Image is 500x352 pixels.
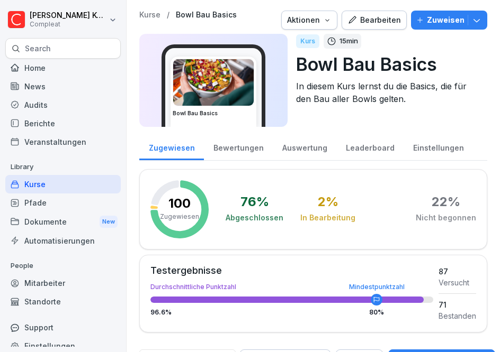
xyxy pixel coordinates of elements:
[439,277,476,288] div: Versucht
[300,212,355,223] div: In Bearbeitung
[100,216,118,228] div: New
[439,266,476,277] div: 87
[30,21,107,28] p: Compleat
[139,133,204,160] a: Zugewiesen
[5,159,121,175] p: Library
[369,309,384,316] div: 80 %
[427,14,465,26] p: Zuweisen
[404,133,473,160] a: Einstellungen
[150,266,433,275] div: Testergebnisse
[439,310,476,321] div: Bestanden
[340,36,358,47] p: 15 min
[5,231,121,250] a: Automatisierungen
[176,11,237,20] a: Bowl Bau Basics
[281,11,337,30] button: Aktionen
[347,14,401,26] div: Bearbeiten
[5,96,121,114] a: Audits
[25,43,51,54] p: Search
[432,196,460,208] div: 22 %
[240,196,269,208] div: 76 %
[150,284,433,290] div: Durchschnittliche Punktzahl
[5,318,121,337] div: Support
[318,196,338,208] div: 2 %
[411,11,487,30] button: Zuweisen
[336,133,404,160] a: Leaderboard
[30,11,107,20] p: [PERSON_NAME] Kohler
[167,11,169,20] p: /
[342,11,407,30] button: Bearbeiten
[204,133,273,160] a: Bewertungen
[296,51,479,78] p: Bowl Bau Basics
[439,299,476,310] div: 71
[160,212,199,221] p: Zugewiesen
[287,14,332,26] div: Aktionen
[273,133,336,160] a: Auswertung
[5,257,121,274] p: People
[5,77,121,96] a: News
[5,212,121,231] a: DokumenteNew
[5,175,121,193] a: Kurse
[173,109,254,117] h3: Bowl Bau Basics
[5,212,121,231] div: Dokumente
[226,212,283,223] div: Abgeschlossen
[5,292,121,311] a: Standorte
[5,59,121,77] a: Home
[139,11,160,20] a: Kurse
[296,80,479,105] p: In diesem Kurs lernst du die Basics, die für den Bau aller Bowls gelten.
[5,274,121,292] a: Mitarbeiter
[5,133,121,151] a: Veranstaltungen
[173,59,254,106] img: w7rvutcsrnxgkwtja61o8t4d.png
[5,114,121,133] a: Berichte
[296,34,319,48] div: Kurs
[5,193,121,212] a: Pfade
[168,197,191,210] p: 100
[349,284,405,290] div: Mindestpunktzahl
[416,212,476,223] div: Nicht begonnen
[150,309,433,316] div: 96.6 %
